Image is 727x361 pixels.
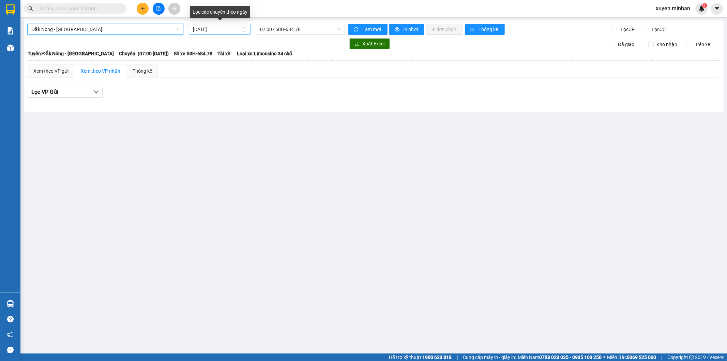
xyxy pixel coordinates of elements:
button: bar-chartThống kê [465,24,505,35]
span: down [93,89,99,95]
span: Cung cấp máy in - giấy in: [463,353,516,361]
strong: 1900 633 818 [422,355,452,360]
span: Miền Bắc [607,353,656,361]
span: sync [354,27,360,32]
span: Lọc CR [618,26,636,33]
span: Đắk Nông - Sài Gòn [31,24,179,34]
div: Xem theo VP nhận [81,67,120,75]
span: Hỗ trợ kỹ thuật: [389,353,452,361]
div: Lọc các chuyến theo ngày [190,6,250,18]
span: bar-chart [470,27,476,32]
span: 1 [703,3,706,8]
strong: 0369 525 060 [627,355,656,360]
span: Chuyến: (07:00 [DATE]) [119,50,169,57]
img: solution-icon [7,27,14,34]
span: Trên xe [692,41,713,48]
sup: 1 [702,3,707,8]
span: file-add [156,6,161,11]
span: Lọc VP Gửi [31,88,58,96]
div: Xem theo VP gửi [33,67,69,75]
span: In phơi [403,26,419,33]
span: Lọc CC [649,26,667,33]
span: Loại xe: Limousine 34 chỗ [237,50,292,57]
span: xuyen.minhan [650,4,696,13]
button: syncLàm mới [348,24,388,35]
span: 07:00 - 50H-684.78 [260,24,340,34]
button: In đơn chọn [426,24,463,35]
span: message [7,347,14,353]
img: warehouse-icon [7,44,14,52]
strong: 0708 023 035 - 0935 103 250 [539,355,602,360]
span: Đã giao [615,41,637,48]
input: 14/10/2025 [193,26,240,33]
span: search [28,6,33,11]
span: plus [140,6,145,11]
button: file-add [153,3,165,15]
span: copyright [689,355,694,360]
button: aim [168,3,180,15]
span: Kho nhận [654,41,680,48]
img: logo-vxr [6,4,15,15]
span: Làm mới [362,26,382,33]
span: Miền Nam [518,353,602,361]
span: aim [172,6,177,11]
b: Tuyến: Đắk Nông - [GEOGRAPHIC_DATA] [28,51,114,56]
button: Lọc VP Gửi [28,87,103,98]
span: caret-down [714,5,720,12]
span: | [661,353,662,361]
span: | [457,353,458,361]
button: caret-down [711,3,723,15]
span: notification [7,331,14,338]
img: icon-new-feature [699,5,705,12]
img: warehouse-icon [7,300,14,307]
button: printerIn phơi [389,24,424,35]
input: Tìm tên, số ĐT hoặc mã đơn [37,5,118,12]
span: Thống kê [479,26,499,33]
span: ⚪️ [603,356,605,359]
span: Số xe: 50H-684.78 [174,50,212,57]
div: Thống kê [133,67,152,75]
button: downloadXuất Excel [349,38,390,49]
span: question-circle [7,316,14,322]
span: printer [395,27,400,32]
button: plus [137,3,149,15]
span: Tài xế: [217,50,232,57]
